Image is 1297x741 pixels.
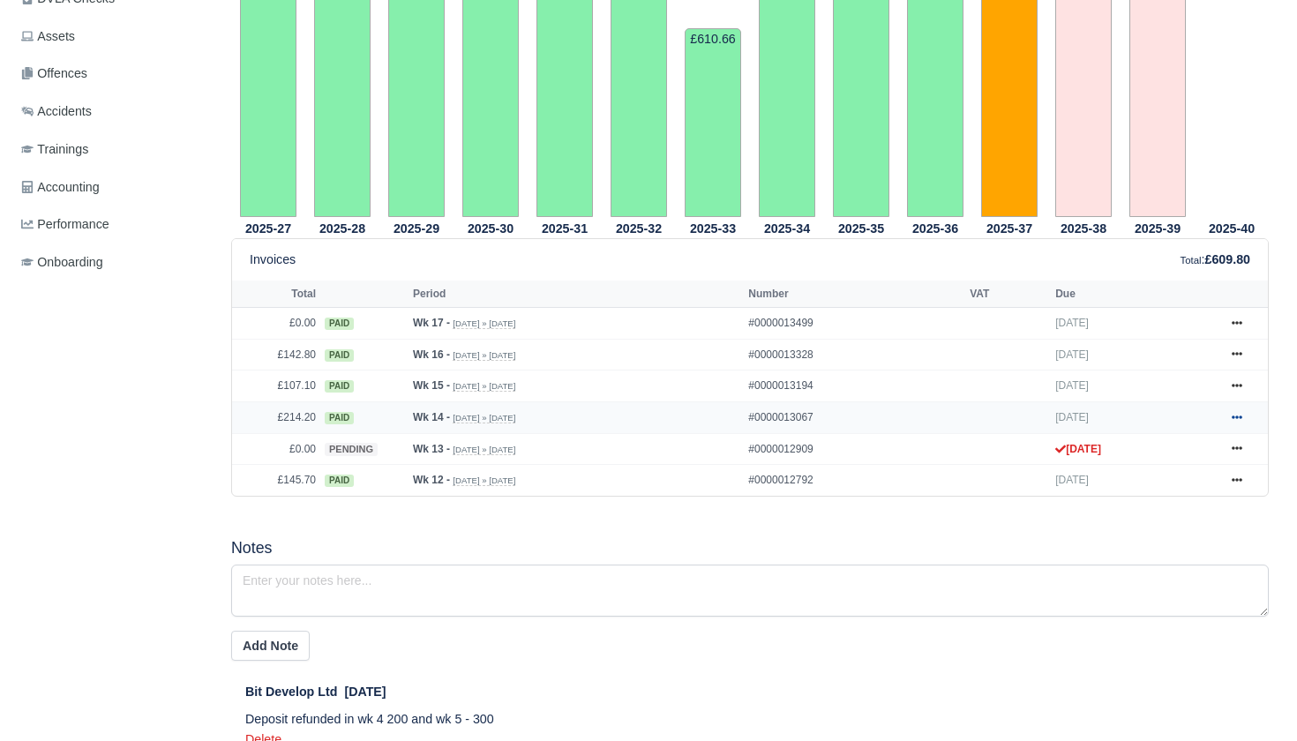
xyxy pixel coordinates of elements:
th: 2025-37 [972,218,1046,239]
td: #0000012909 [744,433,965,465]
th: VAT [965,281,1051,307]
strong: Wk 15 - [413,379,450,392]
th: 2025-27 [231,218,305,239]
small: [DATE] » [DATE] [453,381,515,392]
td: £142.80 [232,339,320,370]
small: [DATE] » [DATE] [453,475,515,486]
span: [DATE] [1055,317,1089,329]
strong: Wk 16 - [413,348,450,361]
span: [DATE] [1055,379,1089,392]
small: [DATE] » [DATE] [453,318,515,329]
small: [DATE] » [DATE] [453,350,515,361]
span: Bit Develop Ltd [245,685,337,699]
td: £0.00 [232,433,320,465]
span: [DATE] [1055,411,1089,423]
a: Trainings [14,132,210,167]
a: Offences [14,56,210,91]
th: 2025-35 [824,218,898,239]
span: Offences [21,64,87,84]
span: pending [325,443,378,456]
td: £214.20 [232,402,320,434]
span: Onboarding [21,252,103,273]
a: Onboarding [14,245,210,280]
td: #0000012792 [744,465,965,496]
span: Trainings [21,139,88,160]
iframe: Chat Widget [1209,656,1297,741]
th: 2025-28 [305,218,379,239]
small: [DATE] » [DATE] [453,445,515,455]
strong: Wk 17 - [413,317,450,329]
strong: Wk 13 - [413,443,450,455]
a: Accidents [14,94,210,129]
h5: Notes [231,539,1269,558]
th: 2025-40 [1195,218,1269,239]
th: 2025-29 [379,218,454,239]
button: Add Note [231,631,310,661]
th: Total [232,281,320,307]
span: Performance [21,214,109,235]
span: Accounting [21,177,100,198]
td: £107.10 [232,370,320,402]
th: 2025-33 [676,218,750,239]
th: 2025-31 [528,218,602,239]
td: £610.66 [685,28,741,217]
strong: Wk 12 - [413,474,450,486]
div: [DATE] [245,682,1269,702]
strong: £609.80 [1205,252,1250,266]
td: #0000013067 [744,402,965,434]
th: Number [744,281,965,307]
th: 2025-30 [454,218,528,239]
strong: Wk 14 - [413,411,450,423]
span: paid [325,380,354,393]
span: Assets [21,26,75,47]
span: paid [325,475,354,487]
td: #0000013194 [744,370,965,402]
span: Accidents [21,101,92,122]
small: Total [1181,255,1202,266]
a: Accounting [14,170,210,205]
strong: [DATE] [1055,443,1101,455]
td: £145.70 [232,465,320,496]
a: Performance [14,207,210,242]
span: paid [325,349,354,362]
td: £0.00 [232,308,320,340]
th: 2025-39 [1121,218,1195,239]
td: #0000013499 [744,308,965,340]
span: [DATE] [1055,474,1089,486]
p: Deposit refunded in wk 4 200 and wk 5 - 300 [245,709,1269,730]
small: [DATE] » [DATE] [453,413,515,423]
span: paid [325,412,354,424]
th: 2025-36 [898,218,972,239]
span: paid [325,318,354,330]
th: Period [409,281,744,307]
th: 2025-34 [750,218,824,239]
th: 2025-32 [602,218,676,239]
div: : [1181,250,1250,270]
th: Due [1051,281,1215,307]
th: 2025-38 [1046,218,1121,239]
a: Assets [14,19,210,54]
span: [DATE] [1055,348,1089,361]
td: #0000013328 [744,339,965,370]
h6: Invoices [250,252,296,267]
